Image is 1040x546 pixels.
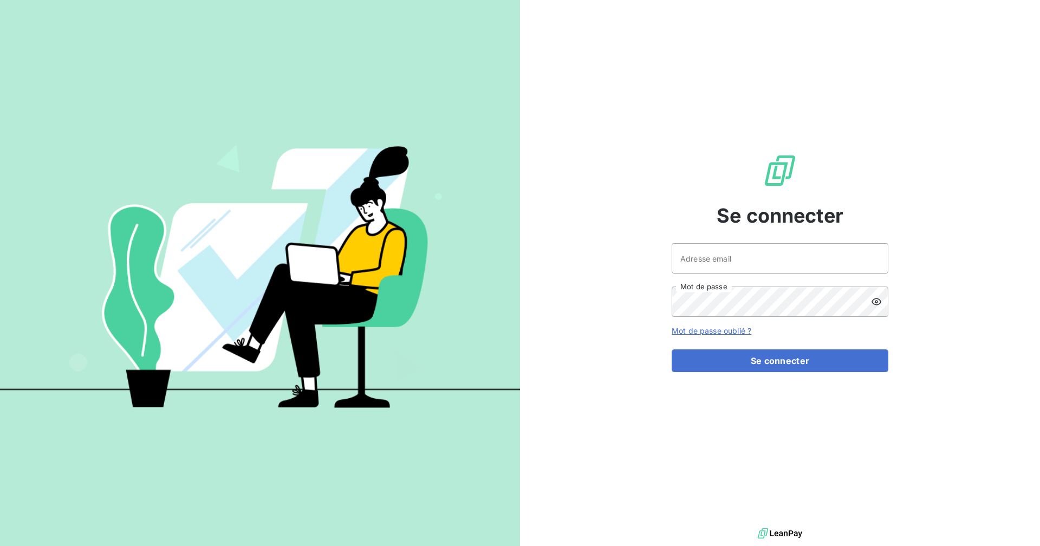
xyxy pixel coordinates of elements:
img: logo [758,525,802,542]
button: Se connecter [672,349,888,372]
img: Logo LeanPay [763,153,797,188]
input: placeholder [672,243,888,274]
a: Mot de passe oublié ? [672,326,751,335]
span: Se connecter [717,201,843,230]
